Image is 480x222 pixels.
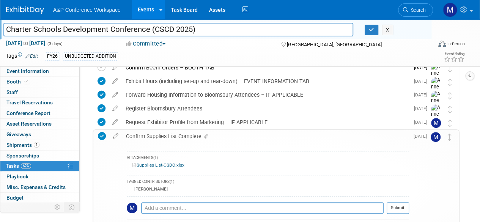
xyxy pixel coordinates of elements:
span: [GEOGRAPHIC_DATA], [GEOGRAPHIC_DATA] [286,42,381,47]
a: Travel Reservations [0,98,79,108]
a: Search [398,3,433,17]
a: Asset Reservations [0,119,79,129]
a: Tasks62% [0,161,79,171]
button: X [382,25,393,35]
div: Event Rating [444,52,464,56]
img: Anne Weston [431,91,442,118]
a: edit [109,64,122,71]
span: [DATE] [DATE] [6,40,46,47]
span: Staff [6,89,18,95]
div: Forward Housing Information to Bloomsbury Attendees – IF APPLICABLE [122,88,409,101]
div: TAGGED CONTRIBUTORS [127,179,409,186]
a: Misc. Expenses & Credits [0,182,79,192]
img: Format-Inperson.png [438,41,446,47]
span: 62% [21,163,31,169]
img: Anne Weston [431,77,442,104]
div: Exhibit Hours (including set-up and tear-down) – EVENT INFORMATION TAB [122,75,409,88]
td: Tags [6,52,38,61]
button: Committed [123,40,168,48]
td: Personalize Event Tab Strip [51,202,64,212]
span: Misc. Expenses & Credits [6,184,66,190]
a: Playbook [0,172,79,182]
span: [DATE] [414,134,431,139]
div: FY26 [45,52,60,60]
a: Sponsorships [0,151,79,161]
a: Shipments1 [0,140,79,150]
a: Staff [0,87,79,98]
span: Tasks [6,163,31,169]
i: Move task [448,134,452,141]
img: ExhibitDay [6,6,44,14]
button: Submit [387,202,409,214]
i: Move task [448,106,452,113]
div: Confirm Supplies List Complete [122,130,409,143]
span: [DATE] [414,79,431,84]
span: Conference Report [6,110,50,116]
i: Booth reservation complete [24,79,28,83]
a: Giveaways [0,129,79,140]
span: Travel Reservations [6,99,53,105]
a: edit [109,133,122,140]
i: Move task [448,65,452,72]
span: 1 [34,142,39,148]
span: Sponsorships [6,153,39,159]
div: Request Exhibitor Profile from Marketing – IF APPLICABLE [122,116,409,129]
img: Mark Strong [443,3,457,17]
span: (1) [170,179,174,184]
a: Booth [0,77,79,87]
span: Shipments [6,142,39,148]
a: Event Information [0,66,79,76]
span: Search [408,7,426,13]
span: [DATE] [414,65,431,70]
span: (1) [153,156,158,160]
span: Asset Reservations [6,121,52,127]
i: Move task [448,79,452,86]
div: [PERSON_NAME] [132,186,168,192]
td: Toggle Event Tabs [64,202,80,212]
div: ATTACHMENTS [127,155,409,162]
span: to [22,40,29,46]
span: [DATE] [414,120,431,125]
img: Anne Weston [431,104,442,131]
span: Giveaways [6,131,31,137]
span: Booth [6,79,30,85]
i: Move task [448,92,452,99]
span: [DATE] [414,92,431,98]
a: edit [109,119,122,126]
a: edit [109,105,122,112]
span: Event Information [6,68,49,74]
div: Register Bloomsbury Attendees [122,102,409,115]
a: edit [109,78,122,85]
img: Mark Strong [431,132,441,142]
i: Move task [448,120,452,127]
span: Budget [6,195,24,201]
img: Mark Strong [127,203,137,213]
a: Edit [25,54,38,59]
span: (3 days) [47,41,63,46]
a: edit [109,91,122,98]
span: A&P Conference Workspace [53,7,121,13]
span: [DATE] [414,106,431,111]
img: Mark Strong [431,118,441,128]
a: Supplies List-CSDC.xlsx [132,162,184,168]
div: In-Person [447,41,465,47]
a: Budget [0,193,79,203]
span: Playbook [6,173,28,179]
div: Event Format [398,39,465,51]
div: Confirm Booth Orders – BOOTH TAB [122,61,409,74]
div: UNBUDGETED ADDITION [63,52,118,60]
a: Conference Report [0,108,79,118]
